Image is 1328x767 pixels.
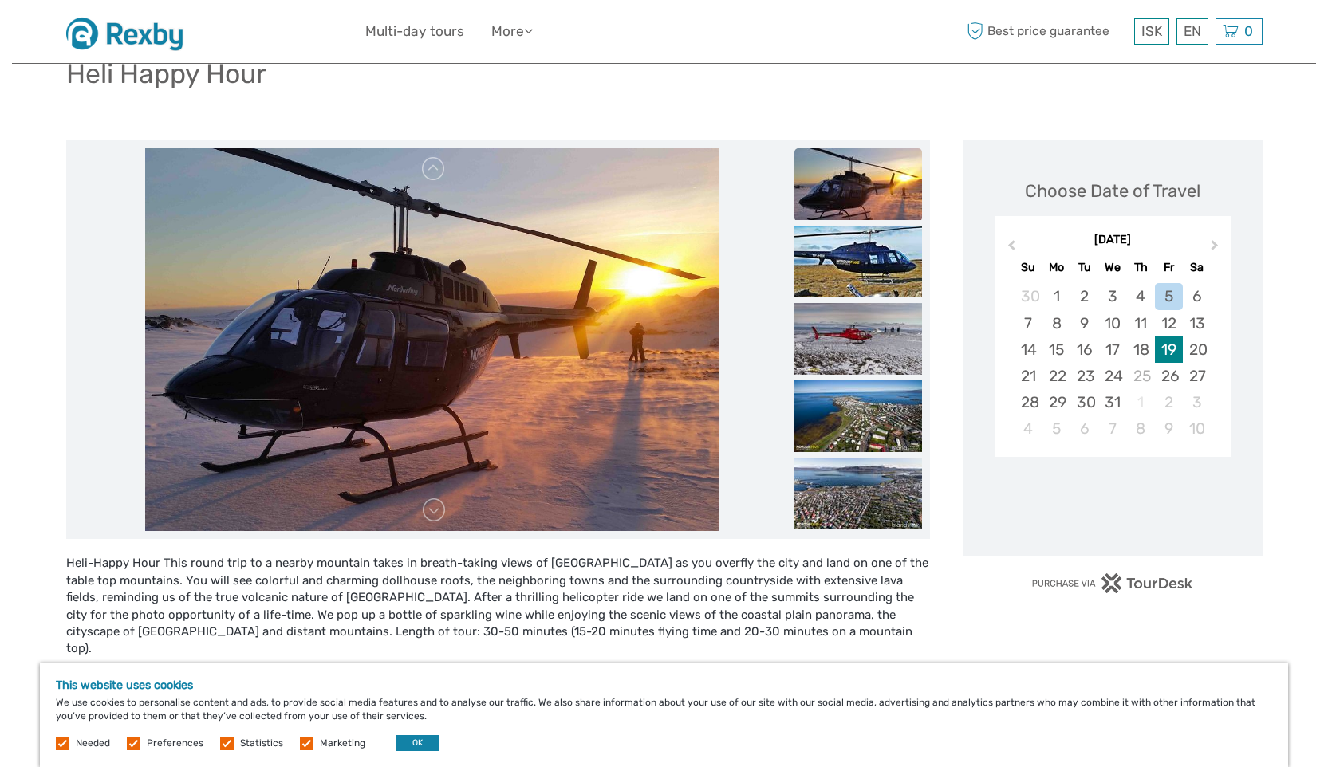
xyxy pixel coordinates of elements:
img: c3cef14877a94384a377d94413161cb0_slider_thumbnail.jpg [794,380,922,452]
div: Choose Thursday, December 4th, 2025 [1127,283,1155,309]
div: Mo [1042,257,1070,278]
div: Choose Thursday, December 11th, 2025 [1127,310,1155,336]
div: Choose Friday, January 2nd, 2026 [1155,389,1183,415]
div: Choose Wednesday, December 17th, 2025 [1098,336,1126,363]
div: Choose Friday, December 12th, 2025 [1155,310,1183,336]
div: Choose Monday, December 15th, 2025 [1042,336,1070,363]
div: Choose Monday, January 5th, 2026 [1042,415,1070,442]
button: Open LiveChat chat widget [183,25,203,44]
img: 6a124d58aad940129aec52b3c007d547_main_slider.jpg [145,148,719,531]
div: Heli-Happy Hour This round trip to a nearby mountain takes in breath-taking views of [GEOGRAPHIC_... [66,555,930,675]
div: Choose Tuesday, January 6th, 2026 [1070,415,1098,442]
div: Choose Tuesday, December 23rd, 2025 [1070,363,1098,389]
div: We [1098,257,1126,278]
div: Choose Friday, January 9th, 2026 [1155,415,1183,442]
div: Th [1127,257,1155,278]
div: Choose Wednesday, December 31st, 2025 [1098,389,1126,415]
div: Sa [1183,257,1211,278]
div: Choose Wednesday, December 10th, 2025 [1098,310,1126,336]
div: Choose Sunday, November 30th, 2025 [1015,283,1042,309]
div: Choose Friday, December 26th, 2025 [1155,363,1183,389]
button: Next Month [1204,236,1229,262]
div: Not available Thursday, December 25th, 2025 [1127,363,1155,389]
div: Choose Saturday, January 10th, 2026 [1183,415,1211,442]
div: Choose Tuesday, December 30th, 2025 [1070,389,1098,415]
span: ISK [1141,23,1162,39]
img: ba7a617dae454d86bea556d7e96d1246_slider_thumbnail.jpg [794,226,922,297]
div: Choose Monday, December 29th, 2025 [1042,389,1070,415]
span: Best price guarantee [963,18,1130,45]
img: 1430-dd05a757-d8ed-48de-a814-6052a4ad6914_logo_small.jpg [66,12,195,51]
h1: Heli Happy Hour [66,57,266,90]
div: Choose Tuesday, December 2nd, 2025 [1070,283,1098,309]
div: Choose Thursday, January 8th, 2026 [1127,415,1155,442]
div: Choose Sunday, December 7th, 2025 [1015,310,1042,336]
button: Previous Month [997,236,1023,262]
img: 3034c454d81e46e39321f25d67af792e_slider_thumbnail.jpg [794,303,922,375]
div: Choose Friday, December 19th, 2025 [1155,336,1183,363]
h5: This website uses cookies [56,678,1272,692]
div: Choose Sunday, January 4th, 2026 [1015,415,1042,442]
a: Multi-day tours [365,20,464,43]
div: Choose Monday, December 22nd, 2025 [1042,363,1070,389]
label: Preferences [147,737,203,750]
div: Choose Wednesday, December 3rd, 2025 [1098,283,1126,309]
div: Choose Saturday, December 6th, 2025 [1183,283,1211,309]
label: Needed [76,737,110,750]
div: Choose Tuesday, December 16th, 2025 [1070,336,1098,363]
div: EN [1176,18,1208,45]
div: Choose Tuesday, December 9th, 2025 [1070,310,1098,336]
img: PurchaseViaTourDesk.png [1031,573,1193,593]
div: Choose Sunday, December 14th, 2025 [1015,336,1042,363]
div: Choose Monday, December 8th, 2025 [1042,310,1070,336]
div: Choose Saturday, January 3rd, 2026 [1183,389,1211,415]
div: We use cookies to personalise content and ads, to provide social media features and to analyse ou... [40,663,1288,767]
div: Choose Friday, December 5th, 2025 [1155,283,1183,309]
div: Choose Saturday, December 27th, 2025 [1183,363,1211,389]
p: We're away right now. Please check back later! [22,28,180,41]
img: 4e1be9c0f43047d1a44799568ac5a996_slider_thumbnail.jpg [794,458,922,529]
div: Choose Saturday, December 13th, 2025 [1183,310,1211,336]
div: Choose Saturday, December 20th, 2025 [1183,336,1211,363]
div: Choose Sunday, December 21st, 2025 [1015,363,1042,389]
div: [DATE] [995,232,1231,249]
div: Choose Sunday, December 28th, 2025 [1015,389,1042,415]
div: Su [1015,257,1042,278]
button: OK [396,735,439,751]
label: Marketing [320,737,365,750]
span: 0 [1242,23,1255,39]
div: Choose Wednesday, January 7th, 2026 [1098,415,1126,442]
div: Choose Date of Travel [1025,179,1200,203]
div: Tu [1070,257,1098,278]
a: More [491,20,533,43]
div: month 2025-12 [1000,283,1225,442]
div: Fr [1155,257,1183,278]
div: Loading... [1108,498,1118,509]
div: Not available Thursday, January 1st, 2026 [1127,389,1155,415]
div: Choose Monday, December 1st, 2025 [1042,283,1070,309]
div: Choose Wednesday, December 24th, 2025 [1098,363,1126,389]
label: Statistics [240,737,283,750]
img: 6a124d58aad940129aec52b3c007d547_slider_thumbnail.jpg [794,148,922,220]
div: Choose Thursday, December 18th, 2025 [1127,336,1155,363]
